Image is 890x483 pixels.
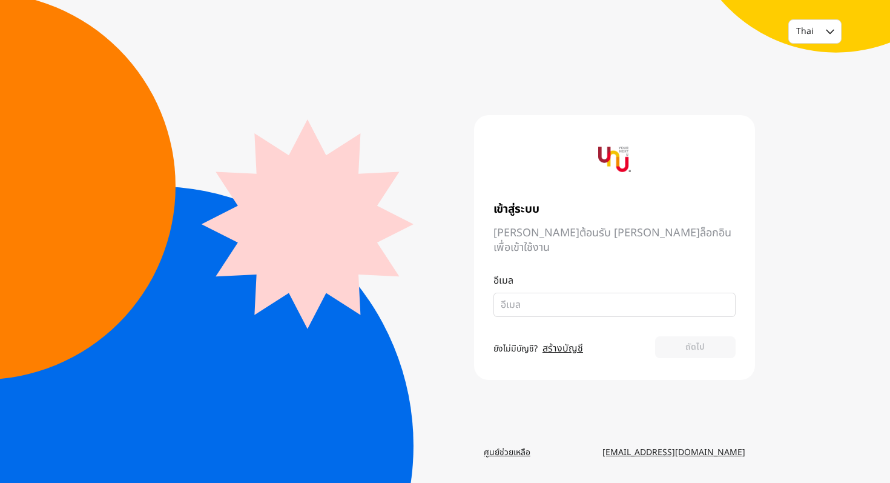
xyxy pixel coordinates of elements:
[655,336,736,358] button: ถัดไป
[598,143,631,176] img: yournextu-logo-vertical-compact-v2.png
[474,442,540,464] a: ศูนย์ช่วยเหลือ
[493,202,736,216] span: เข้าสู่ระบบ
[493,273,736,288] p: อีเมล
[493,226,736,255] span: [PERSON_NAME]ต้อนรับ [PERSON_NAME]ล็อกอินเพื่อเข้าใช้งาน
[493,342,538,355] span: ยังไม่มีบัญชี?
[501,298,719,312] input: อีเมล
[593,442,755,464] a: [EMAIL_ADDRESS][DOMAIN_NAME]
[542,341,583,356] a: สร้างบัญชี
[796,25,819,38] div: Thai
